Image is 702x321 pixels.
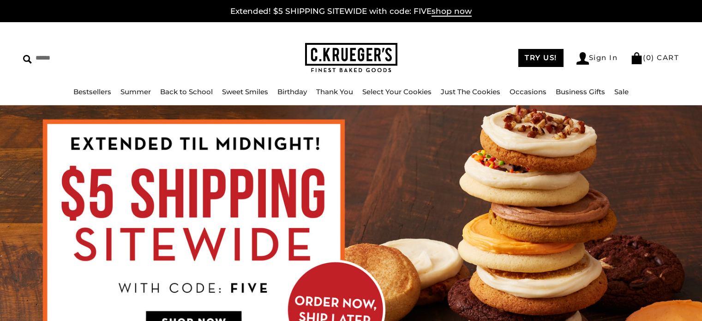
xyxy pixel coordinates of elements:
[222,87,268,96] a: Sweet Smiles
[630,52,643,64] img: Bag
[277,87,307,96] a: Birthday
[441,87,500,96] a: Just The Cookies
[630,53,679,62] a: (0) CART
[23,51,179,65] input: Search
[576,52,589,65] img: Account
[23,55,32,64] img: Search
[576,52,618,65] a: Sign In
[316,87,353,96] a: Thank You
[362,87,432,96] a: Select Your Cookies
[646,53,652,62] span: 0
[160,87,213,96] a: Back to School
[120,87,151,96] a: Summer
[518,49,564,67] a: TRY US!
[73,87,111,96] a: Bestsellers
[230,6,472,17] a: Extended! $5 SHIPPING SITEWIDE with code: FIVEshop now
[305,43,397,73] img: C.KRUEGER'S
[510,87,546,96] a: Occasions
[556,87,605,96] a: Business Gifts
[614,87,629,96] a: Sale
[432,6,472,17] span: shop now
